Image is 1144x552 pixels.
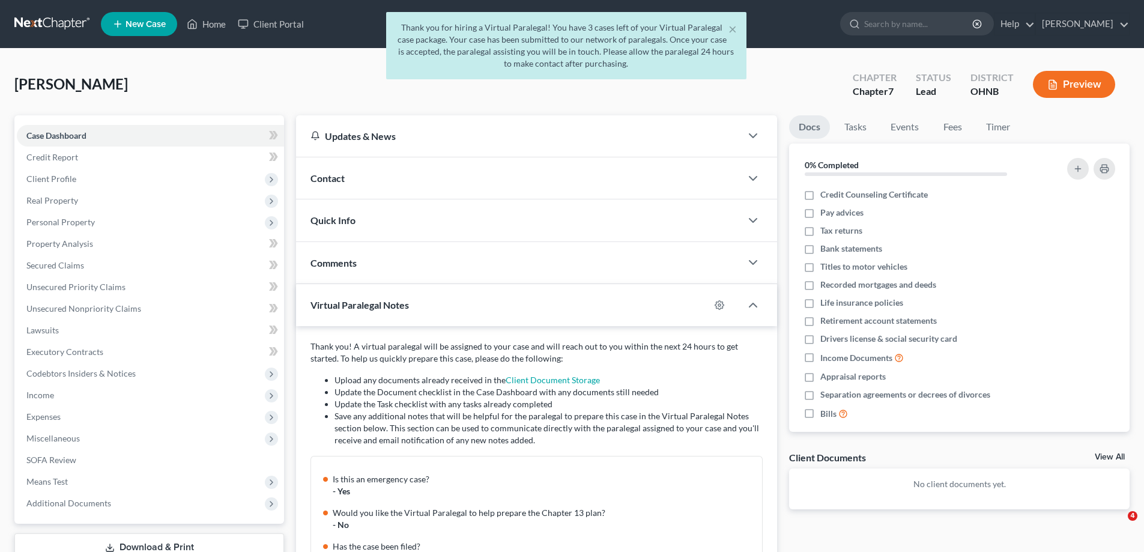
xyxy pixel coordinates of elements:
[933,115,972,139] a: Fees
[333,485,755,497] div: - Yes
[820,297,903,309] span: Life insurance policies
[820,315,937,327] span: Retirement account statements
[26,390,54,400] span: Income
[820,225,862,237] span: Tax returns
[26,130,86,141] span: Case Dashboard
[820,408,837,420] span: Bills
[820,352,892,364] span: Income Documents
[820,279,936,291] span: Recorded mortgages and deeds
[17,147,284,168] a: Credit Report
[26,411,61,422] span: Expenses
[17,255,284,276] a: Secured Claims
[820,261,907,273] span: Titles to motor vehicles
[334,374,763,386] li: Upload any documents already received in the
[805,160,859,170] strong: 0% Completed
[334,398,763,410] li: Update the Task checklist with any tasks already completed
[310,341,763,365] p: Thank you! A virtual paralegal will be assigned to your case and will reach out to you within the...
[1128,511,1137,521] span: 4
[881,115,928,139] a: Events
[17,320,284,341] a: Lawsuits
[26,217,95,227] span: Personal Property
[728,22,737,36] button: ×
[26,303,141,314] span: Unsecured Nonpriority Claims
[820,243,882,255] span: Bank statements
[334,410,763,446] li: Save any additional notes that will be helpful for the paralegal to prepare this case in the Virt...
[310,172,345,184] span: Contact
[333,519,755,531] div: - No
[310,130,727,142] div: Updates & News
[310,214,356,226] span: Quick Info
[820,189,928,201] span: Credit Counseling Certificate
[333,473,755,485] div: Is this an emergency case?
[26,368,136,378] span: Codebtors Insiders & Notices
[26,282,126,292] span: Unsecured Priority Claims
[310,299,409,311] span: Virtual Paralegal Notes
[26,195,78,205] span: Real Property
[17,449,284,471] a: SOFA Review
[26,347,103,357] span: Executory Contracts
[17,298,284,320] a: Unsecured Nonpriority Claims
[333,507,755,519] div: Would you like the Virtual Paralegal to help prepare the Chapter 13 plan?
[17,125,284,147] a: Case Dashboard
[820,333,957,345] span: Drivers license & social security card
[970,85,1014,99] div: OHNB
[888,85,894,97] span: 7
[17,341,284,363] a: Executory Contracts
[17,276,284,298] a: Unsecured Priority Claims
[396,22,737,70] div: Thank you for hiring a Virtual Paralegal! You have 3 cases left of your Virtual Paralegal case pa...
[26,455,76,465] span: SOFA Review
[820,207,864,219] span: Pay advices
[26,476,68,487] span: Means Test
[26,238,93,249] span: Property Analysis
[1095,453,1125,461] a: View All
[26,433,80,443] span: Miscellaneous
[310,257,357,268] span: Comments
[789,451,866,464] div: Client Documents
[916,85,951,99] div: Lead
[853,85,897,99] div: Chapter
[820,389,990,401] span: Separation agreements or decrees of divorces
[26,152,78,162] span: Credit Report
[799,478,1120,490] p: No client documents yet.
[506,375,600,385] a: Client Document Storage
[26,325,59,335] span: Lawsuits
[820,371,886,383] span: Appraisal reports
[976,115,1020,139] a: Timer
[26,174,76,184] span: Client Profile
[835,115,876,139] a: Tasks
[789,115,830,139] a: Docs
[26,498,111,508] span: Additional Documents
[17,233,284,255] a: Property Analysis
[1103,511,1132,540] iframe: Intercom live chat
[334,386,763,398] li: Update the Document checklist in the Case Dashboard with any documents still needed
[26,260,84,270] span: Secured Claims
